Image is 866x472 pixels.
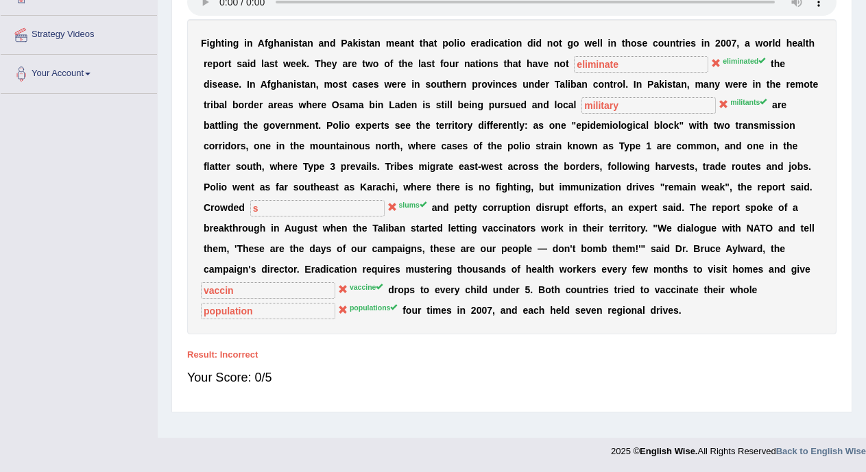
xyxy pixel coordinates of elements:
[312,99,317,110] b: e
[592,38,597,49] b: e
[559,38,562,49] b: t
[209,79,212,90] b: i
[228,58,232,69] b: t
[457,79,460,90] b: r
[223,79,228,90] b: a
[454,38,457,49] b: l
[457,38,459,49] b: i
[333,79,339,90] b: o
[653,38,658,49] b: c
[755,79,761,90] b: n
[806,38,809,49] b: t
[461,79,467,90] b: n
[554,58,560,69] b: n
[244,99,248,110] b: r
[499,38,505,49] b: a
[795,79,804,90] b: m
[598,79,604,90] b: o
[315,58,321,69] b: T
[1,55,157,89] a: Your Account
[772,38,775,49] b: l
[277,99,282,110] b: e
[803,38,806,49] b: l
[593,79,599,90] b: c
[479,58,481,69] b: i
[538,58,543,69] b: v
[374,79,379,90] b: s
[384,58,390,69] b: o
[472,79,478,90] b: p
[224,38,227,49] b: i
[401,79,407,90] b: e
[670,38,676,49] b: n
[414,79,420,90] b: n
[282,79,288,90] b: a
[217,79,223,90] b: e
[769,38,772,49] b: r
[494,38,499,49] b: c
[429,38,434,49] b: a
[565,79,568,90] b: l
[566,58,569,69] b: t
[681,79,687,90] b: n
[623,79,625,90] b: l
[683,38,686,49] b: i
[738,79,741,90] b: r
[302,79,305,90] b: t
[411,79,414,90] b: i
[348,38,353,49] b: a
[301,58,306,69] b: k
[299,99,306,110] b: w
[476,38,479,49] b: r
[254,99,259,110] b: e
[756,38,763,49] b: w
[455,58,459,69] b: r
[306,99,312,110] b: h
[370,38,375,49] b: a
[291,38,293,49] b: i
[723,57,765,65] sup: eliminated
[485,38,492,49] b: d
[361,38,366,49] b: s
[613,79,616,90] b: r
[366,38,370,49] b: t
[664,79,667,90] b: i
[560,79,565,90] b: a
[280,38,285,49] b: a
[248,58,250,69] b: i
[695,79,703,90] b: m
[248,99,254,110] b: d
[352,58,357,69] b: e
[344,79,347,90] b: t
[204,99,207,110] b: t
[573,38,579,49] b: o
[306,58,309,69] b: .
[715,38,721,49] b: 2
[675,79,681,90] b: a
[319,38,324,49] b: a
[762,38,769,49] b: o
[299,38,302,49] b: t
[324,38,330,49] b: n
[653,79,659,90] b: a
[659,79,664,90] b: k
[774,58,780,69] b: h
[227,38,233,49] b: n
[368,79,374,90] b: e
[475,58,479,69] b: t
[228,79,234,90] b: s
[673,79,676,90] b: t
[358,38,361,49] b: i
[247,38,253,49] b: n
[422,38,429,49] b: h
[307,38,313,49] b: n
[516,38,522,49] b: n
[775,79,781,90] b: e
[233,38,239,49] b: g
[540,79,546,90] b: e
[752,79,755,90] b: i
[326,58,332,69] b: e
[658,38,664,49] b: o
[352,79,358,90] b: c
[597,38,600,49] b: l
